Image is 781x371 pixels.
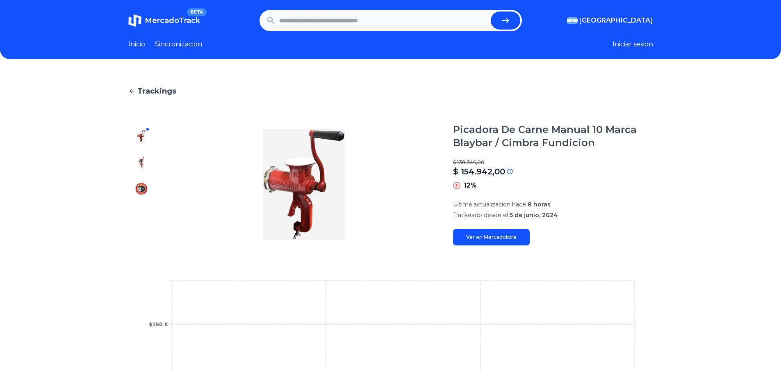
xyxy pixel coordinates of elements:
a: MercadoTrackBETA [128,14,200,27]
img: Argentina [567,17,578,24]
img: Picadora De Carne Manual 10 Marca Blaybar / Cimbra Fundicion [135,130,148,143]
img: Picadora De Carne Manual 10 Marca Blaybar / Cimbra Fundicion [171,123,437,245]
p: $ 154.942,00 [453,166,505,177]
h1: Picadora De Carne Manual 10 Marca Blaybar / Cimbra Fundicion [453,123,653,149]
tspan: $150 K [149,322,168,327]
span: 5 de junio, 2024 [510,211,558,219]
button: [GEOGRAPHIC_DATA] [567,16,653,25]
span: MercadoTrack [145,16,200,25]
img: Picadora De Carne Manual 10 Marca Blaybar / Cimbra Fundicion [135,182,148,195]
p: 12% [464,181,477,190]
a: Ver en Mercadolibre [453,229,530,245]
span: [GEOGRAPHIC_DATA] [579,16,653,25]
img: MercadoTrack [128,14,141,27]
a: Trackings [128,85,653,97]
span: Ultima actualizacion hace [453,201,526,208]
span: 8 horas [528,201,551,208]
a: Inicio [128,39,145,49]
button: Iniciar sesion [613,39,653,49]
span: Trackings [137,85,176,97]
img: Picadora De Carne Manual 10 Marca Blaybar / Cimbra Fundicion [135,156,148,169]
span: BETA [187,8,206,16]
span: Trackeado desde el [453,211,508,219]
p: $ 138.346,00 [453,159,653,166]
a: Sincronizacion [155,39,202,49]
